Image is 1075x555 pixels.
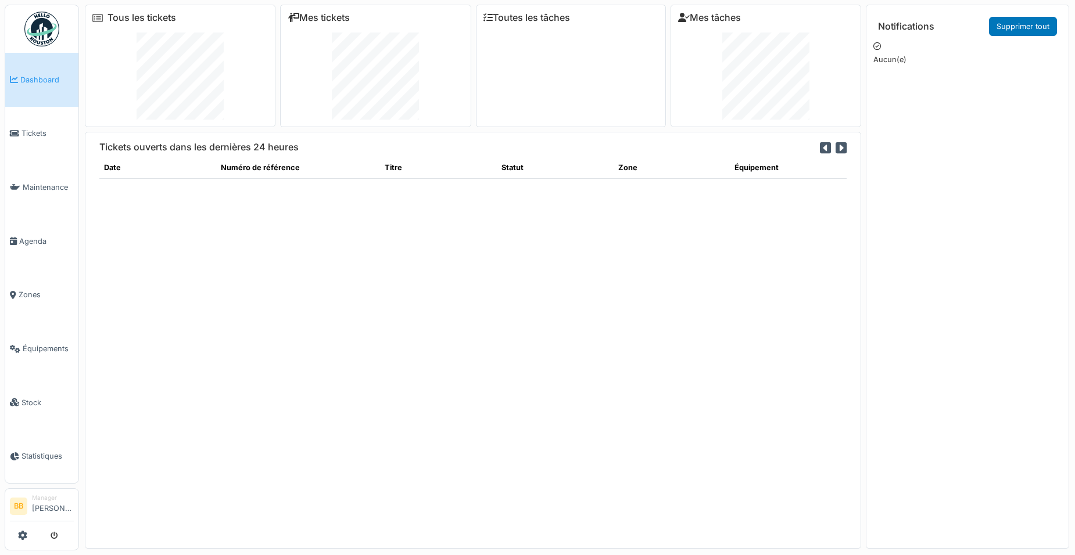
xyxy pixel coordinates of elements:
[614,157,730,178] th: Zone
[730,157,847,178] th: Équipement
[107,12,176,23] a: Tous les tickets
[99,142,299,153] h6: Tickets ouverts dans les dernières 24 heures
[288,12,350,23] a: Mes tickets
[5,430,78,484] a: Statistiques
[483,12,570,23] a: Toutes les tâches
[21,128,74,139] span: Tickets
[99,157,216,178] th: Date
[497,157,614,178] th: Statut
[380,157,497,178] th: Titre
[216,157,380,178] th: Numéro de référence
[5,322,78,376] a: Équipements
[5,160,78,214] a: Maintenance
[21,451,74,462] span: Statistiques
[5,53,78,107] a: Dashboard
[32,493,74,502] div: Manager
[873,54,1062,65] p: Aucun(e)
[19,289,74,300] span: Zones
[20,74,74,85] span: Dashboard
[989,17,1057,36] a: Supprimer tout
[678,12,741,23] a: Mes tâches
[878,21,934,32] h6: Notifications
[19,236,74,247] span: Agenda
[32,493,74,518] li: [PERSON_NAME]
[21,397,74,408] span: Stock
[5,268,78,322] a: Zones
[10,493,74,521] a: BB Manager[PERSON_NAME]
[23,343,74,354] span: Équipements
[5,376,78,430] a: Stock
[5,214,78,268] a: Agenda
[23,182,74,193] span: Maintenance
[10,498,27,515] li: BB
[24,12,59,46] img: Badge_color-CXgf-gQk.svg
[5,107,78,161] a: Tickets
